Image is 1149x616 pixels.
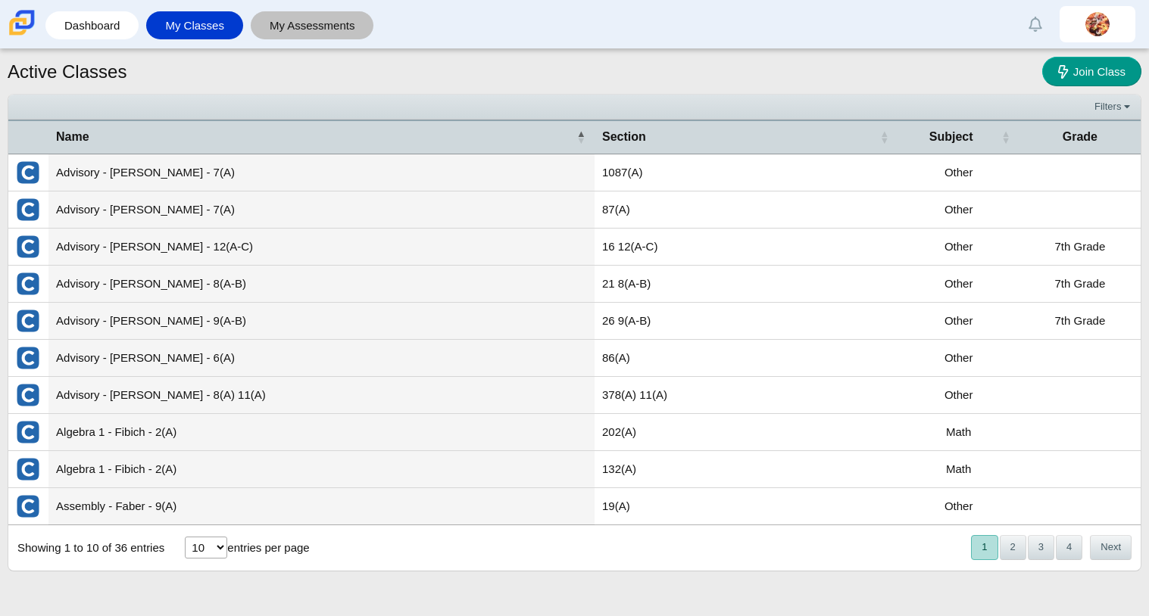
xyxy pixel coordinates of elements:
[56,130,89,143] span: Name
[898,191,1019,229] td: Other
[1019,8,1052,41] a: Alerts
[16,457,40,481] img: External class connected through Clever
[227,541,309,554] label: entries per page
[880,121,889,153] span: Section : Activate to sort
[595,303,898,340] td: 26 9(A-B)
[595,451,898,488] td: 132(A)
[48,414,595,451] td: Algebra 1 - Fibich - 2(A)
[898,414,1019,451] td: Math
[898,451,1019,488] td: Math
[595,488,898,525] td: 19(A)
[48,303,595,340] td: Advisory - [PERSON_NAME] - 9(A-B)
[1042,57,1141,86] a: Join Class
[595,154,898,191] td: 1087(A)
[48,266,595,303] td: Advisory - [PERSON_NAME] - 8(A-B)
[898,488,1019,525] td: Other
[48,377,595,414] td: Advisory - [PERSON_NAME] - 8(A) 11(A)
[6,7,38,39] img: Carmen School of Science & Technology
[898,377,1019,414] td: Other
[8,59,126,85] h1: Active Classes
[16,198,40,222] img: External class connected through Clever
[16,346,40,370] img: External class connected through Clever
[8,525,164,571] div: Showing 1 to 10 of 36 entries
[898,266,1019,303] td: Other
[16,383,40,407] img: External class connected through Clever
[48,191,595,229] td: Advisory - [PERSON_NAME] - 7(A)
[1019,303,1141,340] td: 7th Grade
[1085,12,1110,36] img: tyrea.williams.7f4PNT
[602,130,646,143] span: Section
[53,11,131,39] a: Dashboard
[16,272,40,296] img: External class connected through Clever
[595,377,898,414] td: 378(A) 11(A)
[971,535,998,560] button: 1
[16,309,40,333] img: External class connected through Clever
[1000,535,1026,560] button: 2
[1073,65,1126,78] span: Join Class
[48,154,595,191] td: Advisory - [PERSON_NAME] - 7(A)
[6,28,38,41] a: Carmen School of Science & Technology
[595,191,898,229] td: 87(A)
[1019,266,1141,303] td: 7th Grade
[1019,229,1141,266] td: 7th Grade
[898,154,1019,191] td: Other
[898,303,1019,340] td: Other
[1060,6,1135,42] a: tyrea.williams.7f4PNT
[898,229,1019,266] td: Other
[16,420,40,444] img: External class connected through Clever
[595,229,898,266] td: 16 12(A-C)
[48,229,595,266] td: Advisory - [PERSON_NAME] - 12(A-C)
[969,535,1132,560] nav: pagination
[48,451,595,488] td: Algebra 1 - Fibich - 2(A)
[576,121,585,153] span: Name : Activate to invert sorting
[1091,99,1137,114] a: Filters
[595,414,898,451] td: 202(A)
[1090,535,1132,560] button: Next
[16,235,40,259] img: External class connected through Clever
[595,340,898,377] td: 86(A)
[154,11,236,39] a: My Classes
[1028,535,1054,560] button: 3
[16,160,40,185] img: External class connected through Clever
[16,494,40,518] img: External class connected through Clever
[1056,535,1082,560] button: 4
[48,488,595,525] td: Assembly - Faber - 9(A)
[1001,121,1010,153] span: Subject : Activate to sort
[595,266,898,303] td: 21 8(A-B)
[258,11,367,39] a: My Assessments
[1063,130,1097,143] span: Grade
[48,340,595,377] td: Advisory - [PERSON_NAME] - 6(A)
[898,340,1019,377] td: Other
[929,130,973,143] span: Subject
